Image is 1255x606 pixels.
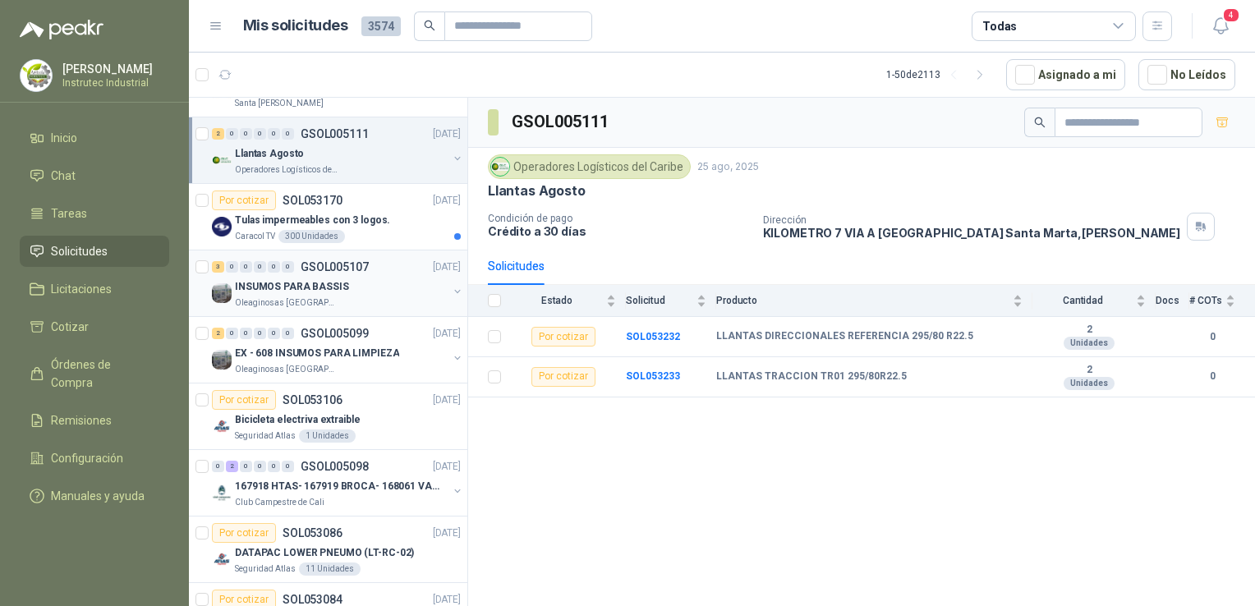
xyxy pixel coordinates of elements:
th: Estado [511,285,626,317]
img: Company Logo [21,60,52,91]
div: 2 [212,328,224,339]
div: Unidades [1064,377,1115,390]
span: Cotizar [51,318,89,336]
img: Logo peakr [20,20,103,39]
th: Docs [1156,285,1189,317]
div: 0 [268,128,280,140]
th: Solicitud [626,285,716,317]
div: 0 [240,128,252,140]
a: Licitaciones [20,273,169,305]
p: GSOL005098 [301,461,369,472]
p: 25 ago, 2025 [697,159,759,175]
img: Company Logo [491,158,509,176]
div: 0 [268,328,280,339]
p: [DATE] [433,259,461,275]
a: Configuración [20,443,169,474]
span: 4 [1222,7,1240,23]
span: Inicio [51,129,77,147]
h1: Mis solicitudes [243,14,348,38]
span: Chat [51,167,76,185]
th: # COTs [1189,285,1255,317]
span: # COTs [1189,295,1222,306]
div: 0 [254,461,266,472]
p: [DATE] [433,326,461,342]
a: Tareas [20,198,169,229]
p: Seguridad Atlas [235,562,296,576]
th: Cantidad [1032,285,1156,317]
span: Configuración [51,449,123,467]
a: Manuales y ayuda [20,480,169,512]
p: Llantas Agosto [235,146,304,162]
img: Company Logo [212,350,232,370]
img: Company Logo [212,150,232,170]
b: LLANTAS TRACCION TR01 295/80R22.5 [716,370,907,383]
p: Dirección [763,214,1181,226]
th: Producto [716,285,1032,317]
div: 0 [226,328,238,339]
p: [DATE] [433,393,461,408]
a: Cotizar [20,311,169,342]
b: 0 [1189,369,1235,384]
div: Por cotizar [212,523,276,543]
img: Company Logo [212,549,232,569]
span: Estado [511,295,603,306]
h3: GSOL005111 [512,109,611,135]
div: 300 Unidades [278,230,345,243]
a: SOL053233 [626,370,680,382]
p: GSOL005111 [301,128,369,140]
div: Operadores Logísticos del Caribe [488,154,691,179]
p: Club Campestre de Cali [235,496,324,509]
span: search [1034,117,1046,128]
img: Company Logo [212,217,232,236]
b: LLANTAS DIRECCIONALES REFERENCIA 295/80 R22.5 [716,330,973,343]
b: 2 [1032,364,1146,377]
div: 0 [268,261,280,273]
div: 0 [282,461,294,472]
b: 0 [1189,329,1235,345]
p: Oleaginosas [GEOGRAPHIC_DATA][PERSON_NAME] [235,296,338,310]
p: Llantas Agosto [488,182,585,200]
a: Por cotizarSOL053086[DATE] Company LogoDATAPAC LOWER PNEUMO (LT-RC-02)Seguridad Atlas11 Unidades [189,516,467,583]
div: 2 [226,461,238,472]
span: Licitaciones [51,280,112,298]
a: Órdenes de Compra [20,349,169,398]
div: Por cotizar [531,327,595,347]
p: GSOL005107 [301,261,369,273]
div: 1 Unidades [299,429,356,443]
a: Inicio [20,122,169,154]
div: 0 [212,461,224,472]
div: 0 [254,261,266,273]
button: 4 [1206,11,1235,41]
p: Oleaginosas [GEOGRAPHIC_DATA][PERSON_NAME] [235,363,338,376]
div: Por cotizar [212,390,276,410]
span: search [424,20,435,31]
p: Operadores Logísticos del Caribe [235,163,338,177]
p: SOL053170 [283,195,342,206]
div: 0 [226,128,238,140]
span: Órdenes de Compra [51,356,154,392]
div: 0 [254,328,266,339]
p: 167918 HTAS- 167919 BROCA- 168061 VALVULA [235,479,439,494]
span: Cantidad [1032,295,1133,306]
div: 0 [240,328,252,339]
button: No Leídos [1138,59,1235,90]
a: 2 0 0 0 0 0 GSOL005111[DATE] Company LogoLlantas AgostoOperadores Logísticos del Caribe [212,124,464,177]
a: SOL053232 [626,331,680,342]
span: Solicitudes [51,242,108,260]
div: 0 [282,261,294,273]
p: Crédito a 30 días [488,224,750,238]
div: 0 [282,328,294,339]
div: 0 [240,261,252,273]
p: Condición de pago [488,213,750,224]
a: 0 2 0 0 0 0 GSOL005098[DATE] Company Logo167918 HTAS- 167919 BROCA- 168061 VALVULAClub Campestre ... [212,457,464,509]
div: 0 [282,128,294,140]
a: Por cotizarSOL053170[DATE] Company LogoTulas impermeables con 3 logos.Caracol TV300 Unidades [189,184,467,250]
img: Company Logo [212,416,232,436]
a: Por cotizarSOL053106[DATE] Company LogoBicicleta electriva extraibleSeguridad Atlas1 Unidades [189,383,467,450]
div: 1 - 50 de 2113 [886,62,993,88]
div: Todas [982,17,1017,35]
a: 2 0 0 0 0 0 GSOL005099[DATE] Company LogoEX - 608 INSUMOS PARA LIMPIEZAOleaginosas [GEOGRAPHIC_DA... [212,324,464,376]
a: 3 0 0 0 0 0 GSOL005107[DATE] Company LogoINSUMOS PARA BASSISOleaginosas [GEOGRAPHIC_DATA][PERSON_... [212,257,464,310]
p: EX - 608 INSUMOS PARA LIMPIEZA [235,346,399,361]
